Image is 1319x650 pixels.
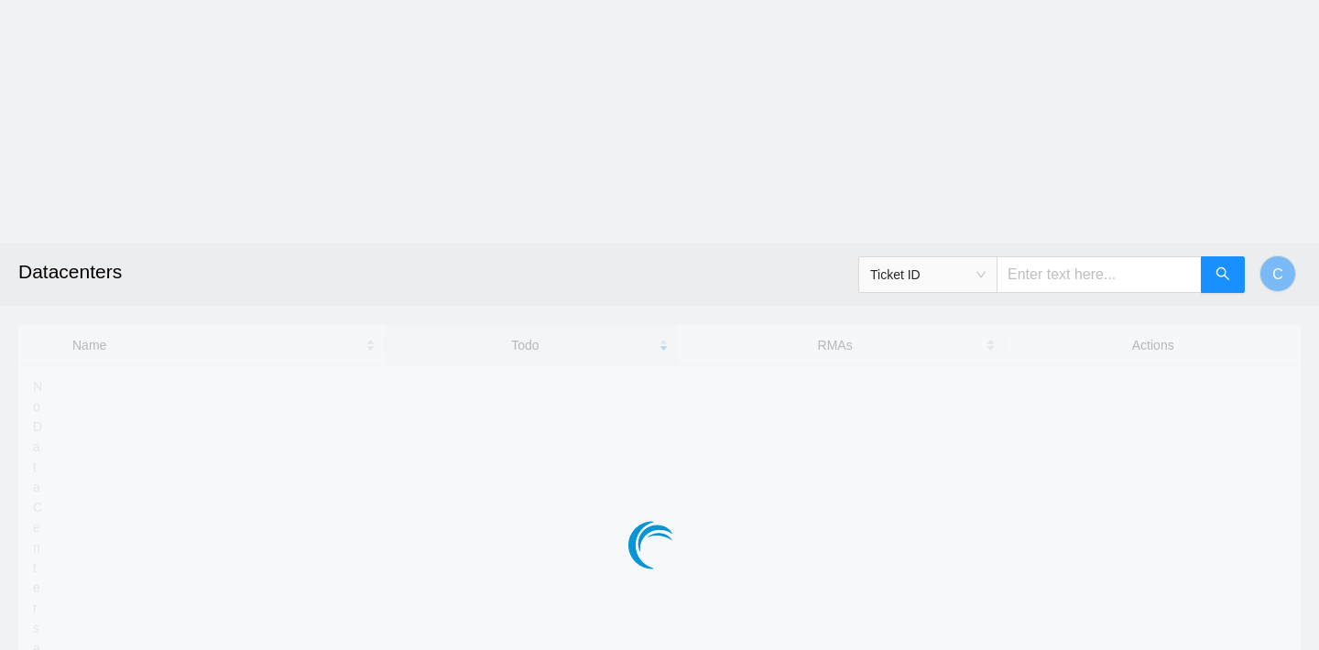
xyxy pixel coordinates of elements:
input: Enter text here... [997,256,1202,293]
h2: Datacenters [18,243,916,301]
span: search [1215,266,1230,284]
span: Ticket ID [870,261,986,288]
button: search [1201,256,1245,293]
span: C [1272,263,1283,286]
button: C [1259,255,1296,292]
